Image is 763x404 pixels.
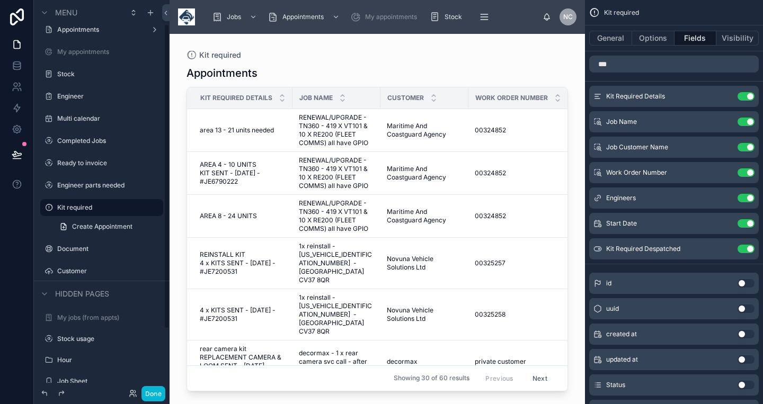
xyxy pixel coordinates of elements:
span: uuid [606,304,619,313]
label: My appointments [57,48,161,56]
label: Engineer [57,92,161,101]
button: Options [632,31,675,46]
span: Job Customer Name [606,143,668,151]
span: Work Order Number [606,168,667,177]
div: scrollable content [203,5,543,29]
span: Kit Required Despatched [606,245,680,253]
span: Engineers [606,194,636,202]
span: Kit required [604,8,639,17]
a: Appointments [264,7,345,26]
span: Job Name [299,94,333,102]
span: My appointments [365,13,417,21]
span: Kit Required Details [606,92,665,101]
a: Stock [427,7,469,26]
span: Menu [55,7,77,18]
img: App logo [178,8,195,25]
a: Jobs [209,7,262,26]
label: Multi calendar [57,114,161,123]
label: Kit required [57,203,157,212]
span: updated at [606,355,638,364]
button: General [589,31,632,46]
button: Fields [675,31,717,46]
span: Showing 30 of 60 results [394,374,469,383]
span: id [606,279,611,288]
label: Document [57,245,161,253]
span: created at [606,330,637,338]
span: Jobs [227,13,241,21]
span: NC [563,13,573,21]
a: My appointments [347,7,424,26]
label: Stock [57,70,161,78]
span: Status [606,381,625,389]
span: Appointments [282,13,324,21]
span: Work Order Number [475,94,548,102]
a: Create Appointment [53,218,163,235]
label: Job Sheet [57,377,161,385]
label: Ready to invoice [57,159,161,167]
button: Done [141,386,165,401]
span: Job Name [606,118,637,126]
span: Create Appointment [72,222,132,231]
span: Customer [387,94,424,102]
label: Stock usage [57,335,161,343]
label: My jobs (from appts) [57,313,161,322]
label: Engineer parts needed [57,181,161,190]
button: Next [525,370,555,387]
label: Appointments [57,25,146,34]
button: Visibility [716,31,759,46]
label: Customer [57,267,161,275]
label: Hour [57,356,161,364]
span: Hidden pages [55,289,109,299]
span: Stock [445,13,462,21]
span: Kit Required Details [200,94,272,102]
label: Completed Jobs [57,137,161,145]
span: Start Date [606,219,637,228]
